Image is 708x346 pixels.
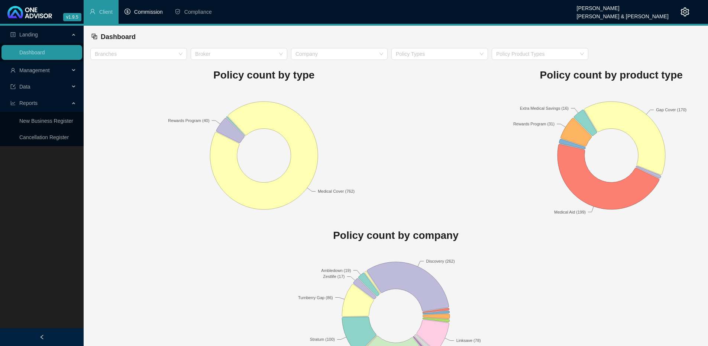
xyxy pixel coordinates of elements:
text: Linksave (78) [456,338,481,343]
a: Cancellation Register [19,134,69,140]
text: Turnberry Gap (86) [298,295,333,300]
text: Zestlife (17) [323,274,345,279]
span: dollar [125,9,130,15]
span: block [91,33,98,40]
span: Management [19,67,50,73]
text: Rewards Program (31) [513,122,555,126]
span: profile [10,32,16,37]
span: Compliance [184,9,212,15]
h1: Policy count by company [90,227,701,244]
span: setting [680,7,689,16]
div: [PERSON_NAME] [577,2,669,10]
text: Discovery (262) [426,259,455,263]
text: Rewards Program (40) [168,118,209,122]
span: user [90,9,96,15]
text: Medical Aid (199) [554,210,586,214]
span: Commission [134,9,163,15]
div: [PERSON_NAME] & [PERSON_NAME] [577,10,669,18]
text: Stratum (100) [310,337,335,342]
span: Dashboard [101,33,136,41]
span: Landing [19,32,38,38]
span: Data [19,84,30,90]
span: v1.9.5 [63,13,81,21]
span: left [39,334,45,340]
a: Dashboard [19,49,45,55]
text: Extra Medical Savings (16) [520,106,568,110]
span: Reports [19,100,38,106]
a: New Business Register [19,118,73,124]
h1: Policy count by type [90,67,438,83]
text: Ambledown (19) [321,268,351,273]
span: line-chart [10,100,16,106]
span: import [10,84,16,89]
text: Gap Cover (170) [656,108,686,112]
img: 2df55531c6924b55f21c4cf5d4484680-logo-light.svg [7,6,52,18]
text: Medical Cover (762) [318,189,355,193]
span: user [10,68,16,73]
span: Client [99,9,113,15]
span: safety [175,9,181,15]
